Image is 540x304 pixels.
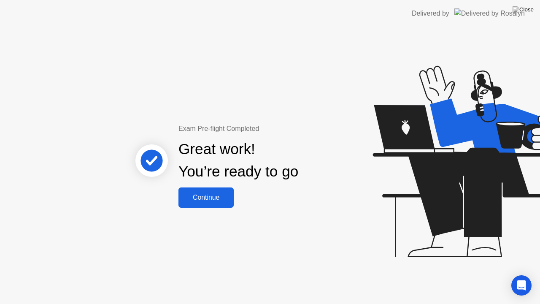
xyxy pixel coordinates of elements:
img: Delivered by Rosalyn [454,8,525,18]
div: Continue [181,194,231,201]
img: Close [513,6,534,13]
div: Great work! You’re ready to go [178,138,298,183]
div: Delivered by [412,8,449,19]
button: Continue [178,187,234,208]
div: Exam Pre-flight Completed [178,124,353,134]
div: Open Intercom Messenger [511,275,532,296]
